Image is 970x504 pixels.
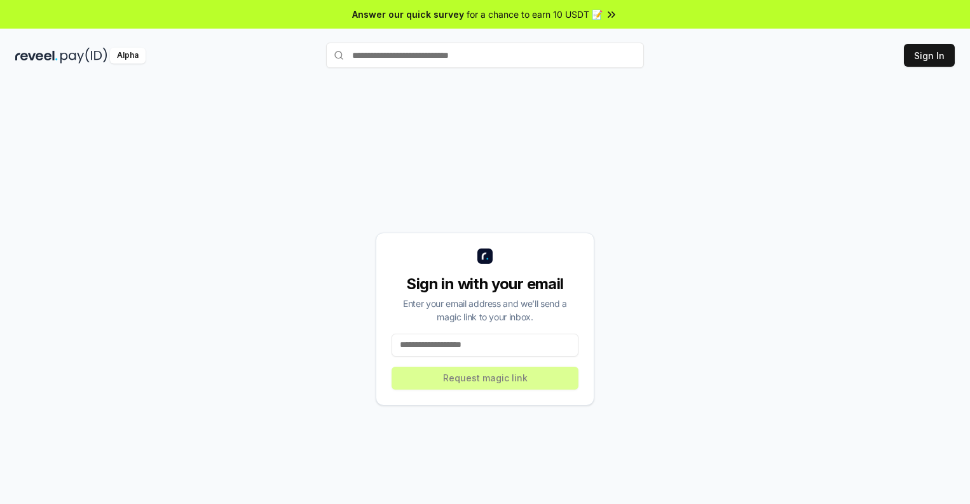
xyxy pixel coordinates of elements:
[15,48,58,64] img: reveel_dark
[904,44,955,67] button: Sign In
[392,274,578,294] div: Sign in with your email
[392,297,578,324] div: Enter your email address and we’ll send a magic link to your inbox.
[60,48,107,64] img: pay_id
[352,8,464,21] span: Answer our quick survey
[477,249,493,264] img: logo_small
[467,8,603,21] span: for a chance to earn 10 USDT 📝
[110,48,146,64] div: Alpha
